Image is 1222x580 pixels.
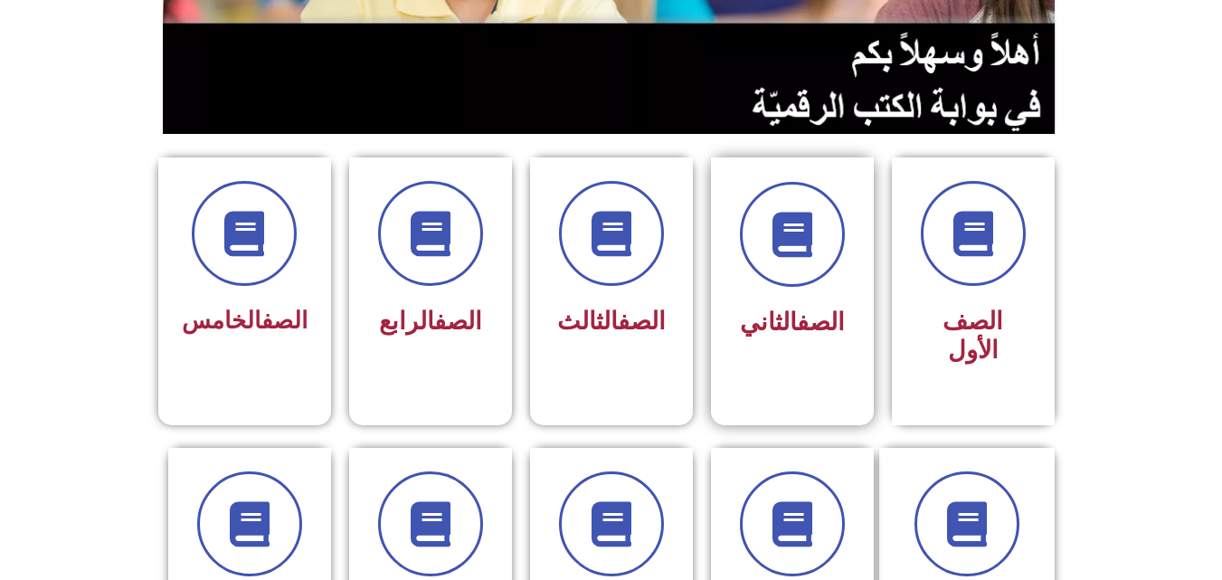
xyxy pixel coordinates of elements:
span: الثاني [740,308,845,337]
span: الثالث [557,307,666,336]
a: الصف [261,307,308,334]
a: الصف [618,307,666,336]
span: الرابع [379,307,482,336]
span: الخامس [182,307,308,334]
a: الصف [434,307,482,336]
span: الصف الأول [943,307,1003,365]
a: الصف [797,308,845,337]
